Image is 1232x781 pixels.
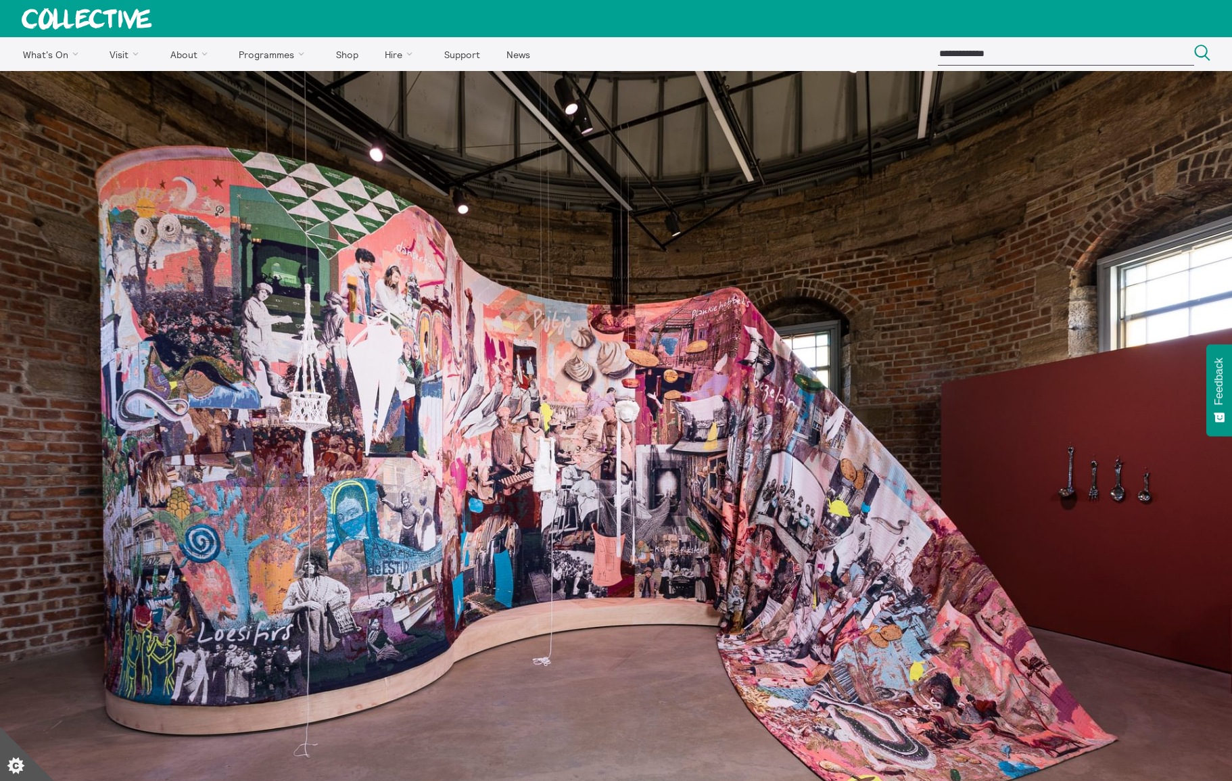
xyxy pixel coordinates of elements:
a: News [494,37,542,71]
span: Feedback [1213,358,1225,405]
a: What's On [11,37,95,71]
a: Shop [324,37,370,71]
a: Visit [98,37,156,71]
a: Hire [373,37,430,71]
button: Feedback - Show survey [1206,344,1232,436]
a: Support [432,37,492,71]
a: About [158,37,224,71]
a: Programmes [227,37,322,71]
